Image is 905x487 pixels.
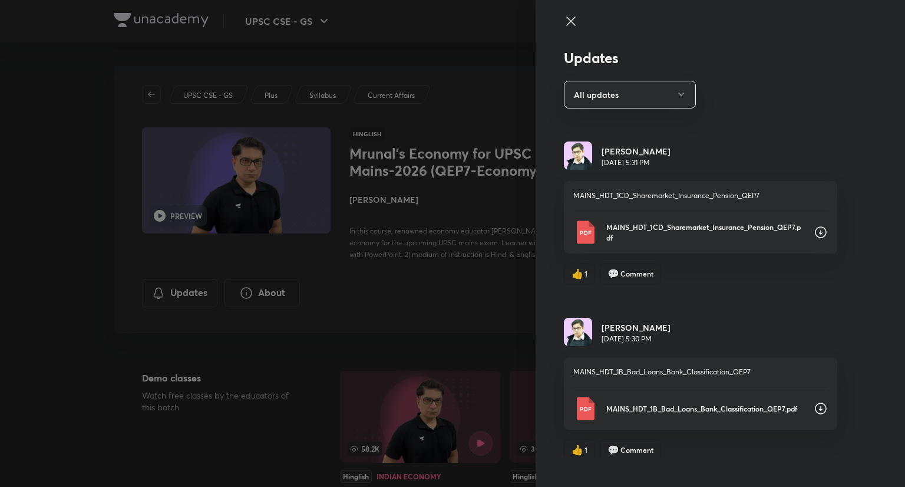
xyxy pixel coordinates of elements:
img: Pdf [573,397,597,420]
h6: [PERSON_NAME] [602,145,671,157]
img: Pdf [573,221,597,244]
span: like [572,268,583,279]
span: like [572,445,583,455]
h6: [PERSON_NAME] [602,321,671,334]
button: All updates [564,81,696,108]
span: 1 [584,268,587,279]
span: comment [607,445,619,455]
p: [DATE] 5:31 PM [602,157,671,168]
h3: Updates [564,50,837,67]
p: MAINS_HDT_1B_Bad_Loans_Bank_Classification_QEP7 [573,367,828,377]
p: MAINS_HDT_1CD_Sharemarket_Insurance_Pension_QEP7 [573,190,828,201]
span: comment [607,268,619,279]
span: Comment [620,268,653,279]
p: MAINS_HDT_1CD_Sharemarket_Insurance_Pension_QEP7.pdf [606,222,804,243]
img: Avatar [564,318,592,346]
span: Comment [620,445,653,455]
img: Avatar [564,142,592,170]
span: 1 [584,445,587,455]
p: MAINS_HDT_1B_Bad_Loans_Bank_Classification_QEP7.pdf [606,403,804,414]
p: [DATE] 5:30 PM [602,334,671,344]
